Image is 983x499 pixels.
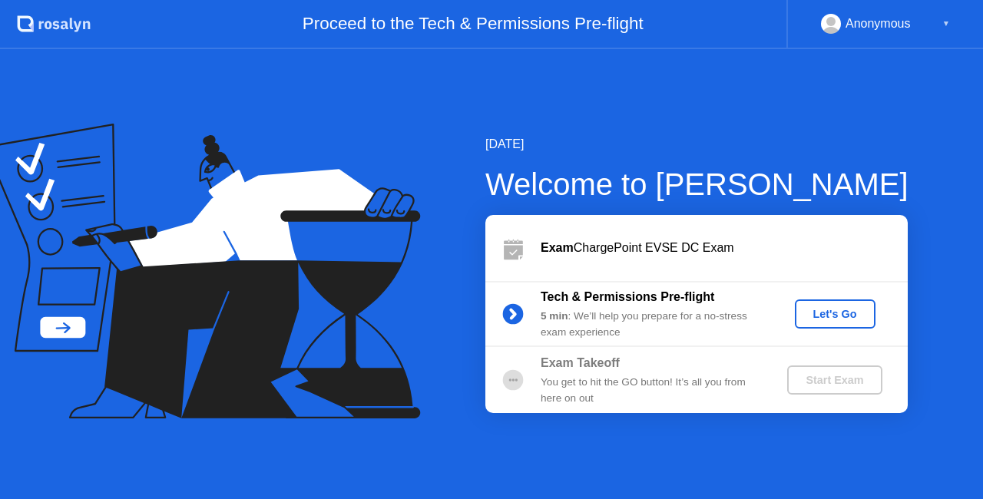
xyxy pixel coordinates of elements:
div: Welcome to [PERSON_NAME] [485,161,909,207]
div: : We’ll help you prepare for a no-stress exam experience [541,309,762,340]
div: Let's Go [801,308,869,320]
div: Start Exam [793,374,875,386]
b: Tech & Permissions Pre-flight [541,290,714,303]
div: You get to hit the GO button! It’s all you from here on out [541,375,762,406]
b: 5 min [541,310,568,322]
div: ▼ [942,14,950,34]
div: Anonymous [846,14,911,34]
div: [DATE] [485,135,909,154]
button: Start Exam [787,365,882,395]
b: Exam Takeoff [541,356,620,369]
div: ChargePoint EVSE DC Exam [541,239,908,257]
button: Let's Go [795,299,875,329]
b: Exam [541,241,574,254]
